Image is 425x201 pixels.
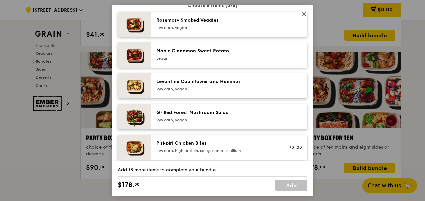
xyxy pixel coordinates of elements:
[118,180,134,190] span: $178.
[275,180,307,191] a: Add
[118,2,307,9] div: Choose 8 items (0/8)
[118,42,151,68] img: daily_normal_Maple_Cinnamon_Sweet_Potato__Horizontal_.jpg
[284,145,302,150] div: +$1.00
[118,73,151,98] img: daily_normal_Levantine_Cauliflower_and_Hummus__Horizontal_.jpg
[156,86,276,92] div: low carb, vegan
[156,140,276,147] div: Piri‑piri Chicken Bites
[156,109,276,116] div: Grilled Forest Mushroom Salad
[156,25,276,30] div: low carb, vegan
[118,167,307,173] div: Add 18 more items to complete your bundle
[156,17,276,24] div: Rosemary Smoked Veggies
[118,104,151,129] img: daily_normal_Grilled-Forest-Mushroom-Salad-HORZ.jpg
[156,48,276,54] div: Maple Cinnamon Sweet Potato
[118,135,151,160] img: daily_normal_Piri-Piri-Chicken-Bites-HORZ.jpg
[118,12,151,37] img: daily_normal_Thyme-Rosemary-Zucchini-HORZ.jpg
[156,117,276,123] div: low carb, vegan
[156,78,276,85] div: Levantine Cauliflower and Hummus
[134,182,140,187] span: 00
[156,56,276,61] div: vegan
[156,148,276,153] div: low carb, high protein, spicy, contains allium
